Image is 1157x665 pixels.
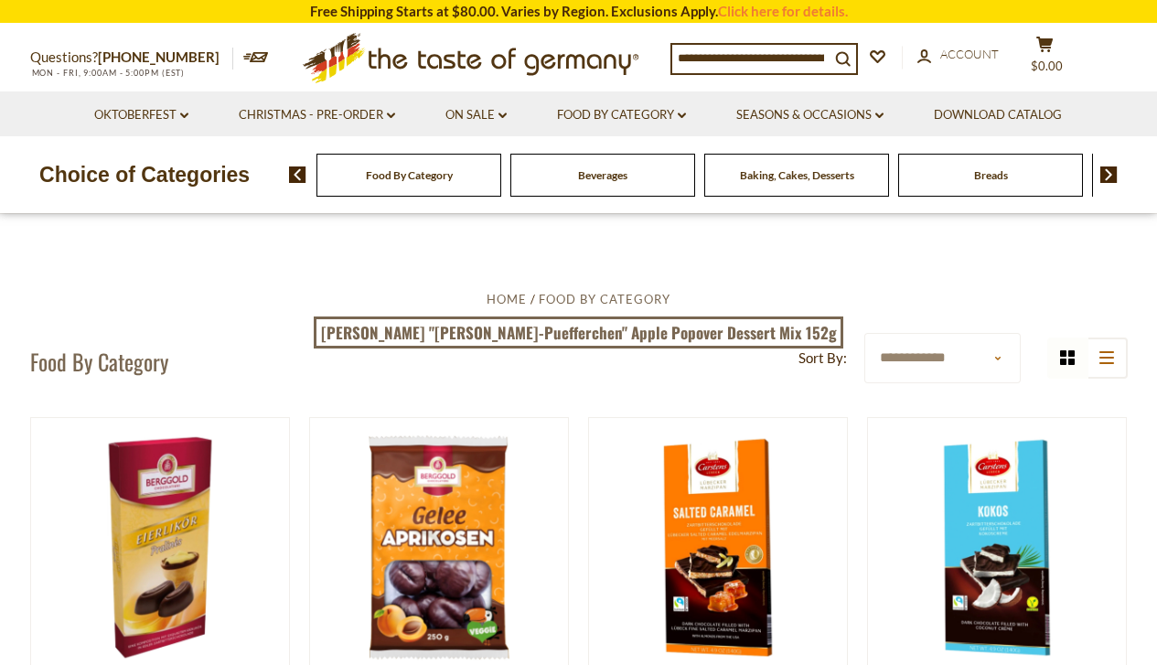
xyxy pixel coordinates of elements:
[557,105,686,125] a: Food By Category
[445,105,507,125] a: On Sale
[740,168,854,182] a: Baking, Cakes, Desserts
[289,166,306,183] img: previous arrow
[98,48,220,65] a: [PHONE_NUMBER]
[30,348,168,375] h1: Food By Category
[30,68,186,78] span: MON - FRI, 9:00AM - 5:00PM (EST)
[736,105,884,125] a: Seasons & Occasions
[1100,166,1118,183] img: next arrow
[239,105,395,125] a: Christmas - PRE-ORDER
[314,316,843,349] a: [PERSON_NAME] "[PERSON_NAME]-Puefferchen" Apple Popover Dessert Mix 152g
[718,3,848,19] a: Click here for details.
[539,292,670,306] a: Food By Category
[30,46,233,70] p: Questions?
[934,105,1062,125] a: Download Catalog
[798,347,847,370] label: Sort By:
[94,105,188,125] a: Oktoberfest
[940,47,999,61] span: Account
[578,168,627,182] a: Beverages
[487,292,527,306] a: Home
[1018,36,1073,81] button: $0.00
[1031,59,1063,73] span: $0.00
[366,168,453,182] a: Food By Category
[917,45,999,65] a: Account
[974,168,1008,182] a: Breads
